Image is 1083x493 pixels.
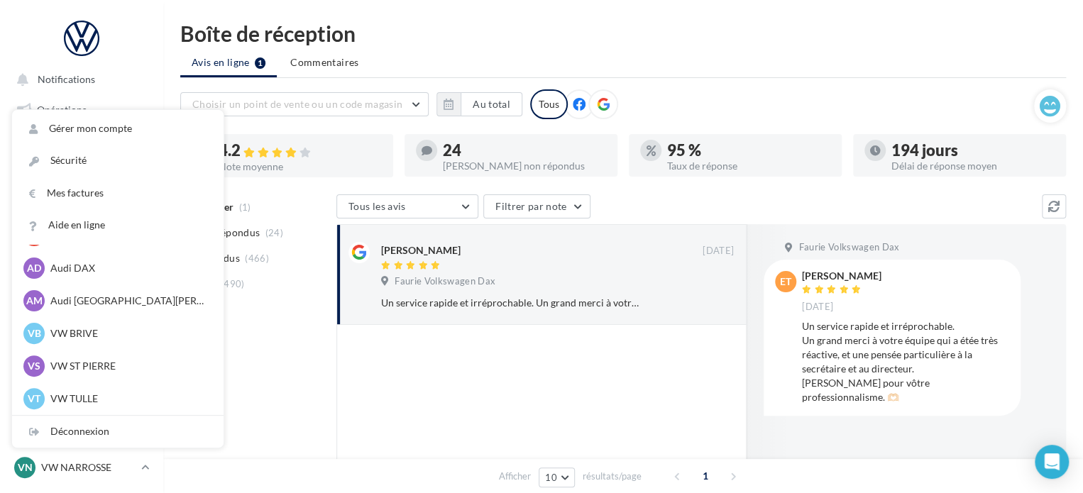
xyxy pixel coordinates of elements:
div: Délai de réponse moyen [891,161,1055,171]
span: [DATE] [703,245,734,257]
span: ET [780,275,791,289]
span: Afficher [499,470,531,483]
span: Tous les avis [348,200,406,212]
span: 1 [694,465,717,487]
a: Contacts [9,237,155,267]
p: VW BRIVE [50,326,207,340]
a: Aide en ligne [12,209,224,241]
p: VW ST PIERRE [50,359,207,373]
div: 4.2 [219,143,382,159]
p: Audi DAX [50,261,207,275]
div: [PERSON_NAME] [381,243,461,257]
div: [PERSON_NAME] non répondus [443,161,606,171]
span: VS [28,359,40,373]
span: Choisir un point de vente ou un code magasin [192,98,402,110]
button: Au total [436,92,522,116]
a: Boîte de réception1 [9,130,155,160]
a: Sécurité [12,145,224,177]
div: Taux de réponse [667,161,830,171]
span: AD [27,261,41,275]
span: VN [18,460,33,475]
span: Non répondus [194,226,260,240]
span: (24) [265,227,283,238]
a: PLV et print personnalisable [9,343,155,384]
span: VB [28,326,41,340]
div: [PERSON_NAME] [802,271,881,281]
span: (466) [245,253,269,264]
span: Faurie Volkswagen Dax [395,275,495,288]
a: Campagnes DataOnDemand [9,390,155,432]
span: Opérations [37,104,87,116]
button: Choisir un point de vente ou un code magasin [180,92,429,116]
div: 194 jours [891,143,1055,158]
a: Campagnes [9,202,155,232]
a: Mes factures [12,177,224,209]
p: Audi [GEOGRAPHIC_DATA][PERSON_NAME] [50,294,207,308]
span: Notifications [38,74,95,86]
div: Open Intercom Messenger [1035,445,1069,479]
span: [DATE] [802,301,833,314]
a: Médiathèque [9,272,155,302]
button: Au total [461,92,522,116]
div: 24 [443,143,606,158]
a: Visibilité en ligne [9,167,155,196]
span: VT [28,392,40,406]
span: AM [26,294,43,308]
span: 10 [545,472,557,483]
p: VW TULLE [50,392,207,406]
div: Tous [530,89,568,119]
a: Calendrier [9,308,155,338]
a: Gérer mon compte [12,113,224,145]
button: Filtrer par note [483,194,590,218]
span: résultats/page [583,470,642,483]
a: Opérations [9,95,155,125]
button: 10 [539,467,575,487]
div: Déconnexion [12,416,224,448]
a: VN VW NARROSSE [11,454,152,481]
span: Commentaires [290,55,358,70]
div: Un service rapide et irréprochable. Un grand merci à votre équipe qui a étée très réactive, et un... [381,296,642,310]
span: (490) [221,278,245,289]
button: Tous les avis [336,194,478,218]
p: VW NARROSSE [41,460,136,475]
span: Faurie Volkswagen Dax [798,241,899,254]
div: Un service rapide et irréprochable. Un grand merci à votre équipe qui a étée très réactive, et un... [802,319,1009,404]
div: Note moyenne [219,162,382,172]
div: 95 % [667,143,830,158]
div: Boîte de réception [180,23,1066,44]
